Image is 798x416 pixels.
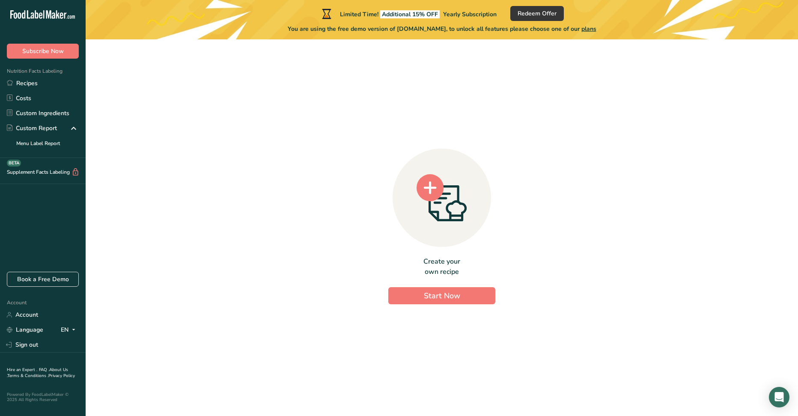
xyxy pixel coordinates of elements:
button: Subscribe Now [7,44,79,59]
span: Redeem Offer [518,9,557,18]
div: Limited Time! [320,9,497,19]
span: Start Now [424,291,460,301]
span: Additional 15% OFF [380,10,440,18]
span: plans [581,25,596,33]
span: Yearly Subscription [443,10,497,18]
a: Hire an Expert . [7,367,37,373]
span: Subscribe Now [22,47,64,56]
a: FAQ . [39,367,49,373]
a: Book a Free Demo [7,272,79,287]
button: Start Now [388,287,495,304]
div: BETA [7,160,21,166]
span: You are using the free demo version of [DOMAIN_NAME], to unlock all features please choose one of... [288,24,596,33]
button: Redeem Offer [510,6,564,21]
a: Language [7,322,43,337]
div: Custom Report [7,124,57,133]
div: Create your own recipe [388,256,495,277]
div: Open Intercom Messenger [769,387,789,407]
div: EN [61,325,79,335]
div: Powered By FoodLabelMaker © 2025 All Rights Reserved [7,392,79,402]
a: Terms & Conditions . [7,373,48,379]
a: About Us . [7,367,68,379]
a: Privacy Policy [48,373,75,379]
